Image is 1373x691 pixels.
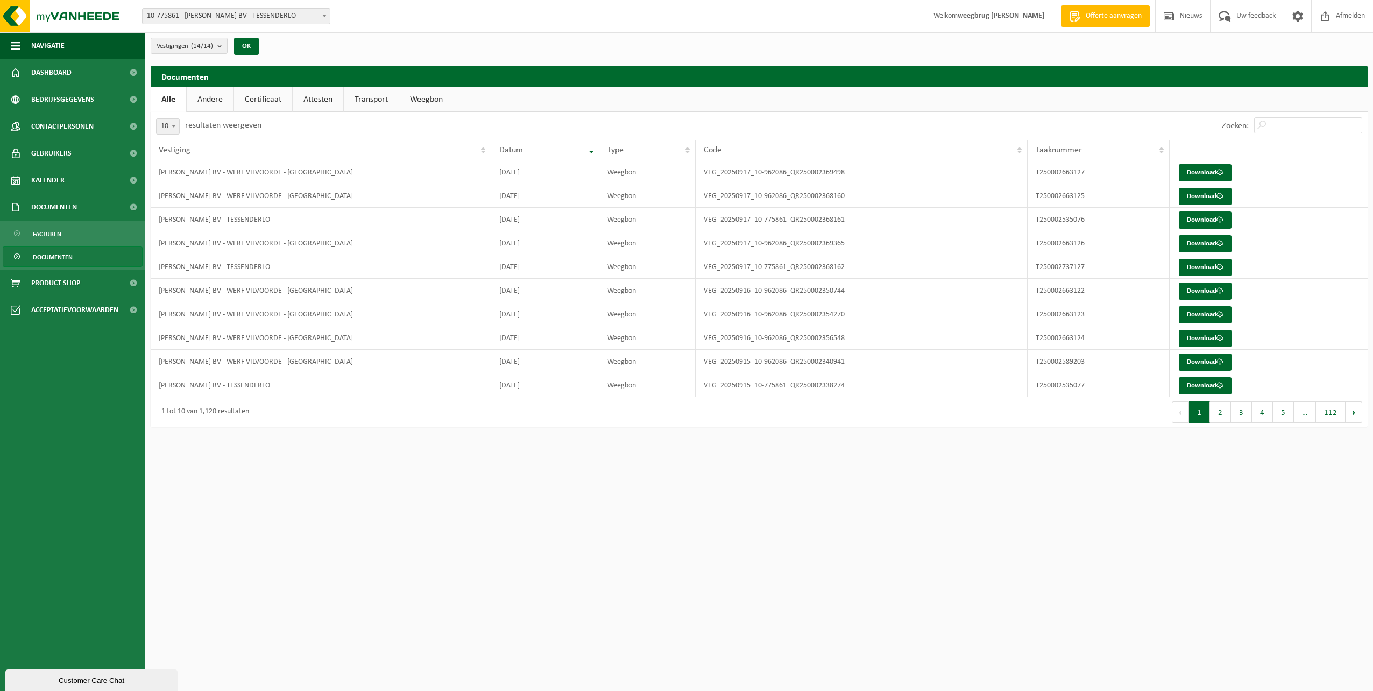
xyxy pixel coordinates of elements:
[151,38,228,54] button: Vestigingen(14/14)
[1179,235,1232,252] a: Download
[696,326,1028,350] td: VEG_20250916_10-962086_QR250002356548
[142,8,330,24] span: 10-775861 - YVES MAES BV - TESSENDERLO
[31,32,65,59] span: Navigatie
[1273,401,1294,423] button: 5
[31,140,72,167] span: Gebruikers
[599,231,696,255] td: Weegbon
[491,279,599,302] td: [DATE]
[1179,283,1232,300] a: Download
[293,87,343,112] a: Attesten
[1231,401,1252,423] button: 3
[491,231,599,255] td: [DATE]
[5,667,180,691] iframe: chat widget
[234,38,259,55] button: OK
[491,184,599,208] td: [DATE]
[1294,401,1316,423] span: …
[1028,350,1169,373] td: T250002589203
[143,9,330,24] span: 10-775861 - YVES MAES BV - TESSENDERLO
[31,167,65,194] span: Kalender
[151,302,491,326] td: [PERSON_NAME] BV - WERF VILVOORDE - [GEOGRAPHIC_DATA]
[151,279,491,302] td: [PERSON_NAME] BV - WERF VILVOORDE - [GEOGRAPHIC_DATA]
[491,255,599,279] td: [DATE]
[1179,164,1232,181] a: Download
[599,208,696,231] td: Weegbon
[1179,211,1232,229] a: Download
[491,326,599,350] td: [DATE]
[234,87,292,112] a: Certificaat
[185,121,261,130] label: resultaten weergeven
[1252,401,1273,423] button: 4
[151,184,491,208] td: [PERSON_NAME] BV - WERF VILVOORDE - [GEOGRAPHIC_DATA]
[491,373,599,397] td: [DATE]
[696,184,1028,208] td: VEG_20250917_10-962086_QR250002368160
[696,160,1028,184] td: VEG_20250917_10-962086_QR250002369498
[1179,188,1232,205] a: Download
[151,160,491,184] td: [PERSON_NAME] BV - WERF VILVOORDE - [GEOGRAPHIC_DATA]
[31,113,94,140] span: Contactpersonen
[187,87,233,112] a: Andere
[696,350,1028,373] td: VEG_20250915_10-962086_QR250002340941
[33,224,61,244] span: Facturen
[151,350,491,373] td: [PERSON_NAME] BV - WERF VILVOORDE - [GEOGRAPHIC_DATA]
[1179,259,1232,276] a: Download
[3,246,143,267] a: Documenten
[151,255,491,279] td: [PERSON_NAME] BV - TESSENDERLO
[491,302,599,326] td: [DATE]
[1222,122,1249,130] label: Zoeken:
[31,297,118,323] span: Acceptatievoorwaarden
[159,146,190,154] span: Vestiging
[696,231,1028,255] td: VEG_20250917_10-962086_QR250002369365
[1179,377,1232,394] a: Download
[599,279,696,302] td: Weegbon
[191,43,213,50] count: (14/14)
[696,208,1028,231] td: VEG_20250917_10-775861_QR250002368161
[156,403,249,422] div: 1 tot 10 van 1,120 resultaten
[31,270,80,297] span: Product Shop
[1028,302,1169,326] td: T250002663123
[1061,5,1150,27] a: Offerte aanvragen
[1028,160,1169,184] td: T250002663127
[704,146,721,154] span: Code
[31,86,94,113] span: Bedrijfsgegevens
[1028,279,1169,302] td: T250002663122
[696,279,1028,302] td: VEG_20250916_10-962086_QR250002350744
[151,87,186,112] a: Alle
[151,66,1368,87] h2: Documenten
[1172,401,1189,423] button: Previous
[151,373,491,397] td: [PERSON_NAME] BV - TESSENDERLO
[696,255,1028,279] td: VEG_20250917_10-775861_QR250002368162
[1036,146,1082,154] span: Taaknummer
[1028,373,1169,397] td: T250002535077
[1179,306,1232,323] a: Download
[31,59,72,86] span: Dashboard
[958,12,1045,20] strong: weegbrug [PERSON_NAME]
[1179,330,1232,347] a: Download
[157,38,213,54] span: Vestigingen
[491,350,599,373] td: [DATE]
[157,119,179,134] span: 10
[599,302,696,326] td: Weegbon
[1316,401,1346,423] button: 112
[599,350,696,373] td: Weegbon
[1210,401,1231,423] button: 2
[599,373,696,397] td: Weegbon
[599,184,696,208] td: Weegbon
[151,326,491,350] td: [PERSON_NAME] BV - WERF VILVOORDE - [GEOGRAPHIC_DATA]
[33,247,73,267] span: Documenten
[1028,208,1169,231] td: T250002535076
[696,373,1028,397] td: VEG_20250915_10-775861_QR250002338274
[599,160,696,184] td: Weegbon
[156,118,180,135] span: 10
[1189,401,1210,423] button: 1
[1028,231,1169,255] td: T250002663126
[607,146,624,154] span: Type
[399,87,454,112] a: Weegbon
[151,208,491,231] td: [PERSON_NAME] BV - TESSENDERLO
[3,223,143,244] a: Facturen
[599,326,696,350] td: Weegbon
[491,208,599,231] td: [DATE]
[1346,401,1362,423] button: Next
[499,146,523,154] span: Datum
[599,255,696,279] td: Weegbon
